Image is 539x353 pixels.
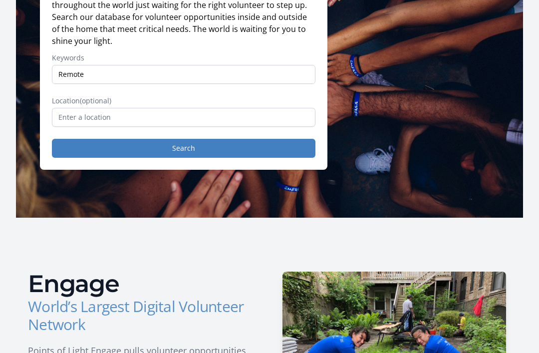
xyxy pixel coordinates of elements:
input: Enter a location [52,108,315,127]
label: Location [52,96,315,106]
h2: Engage [28,272,262,296]
span: (optional) [80,96,111,105]
button: Search [52,139,315,158]
h3: World’s Largest Digital Volunteer Network [28,298,262,334]
label: Keywords [52,53,315,63]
